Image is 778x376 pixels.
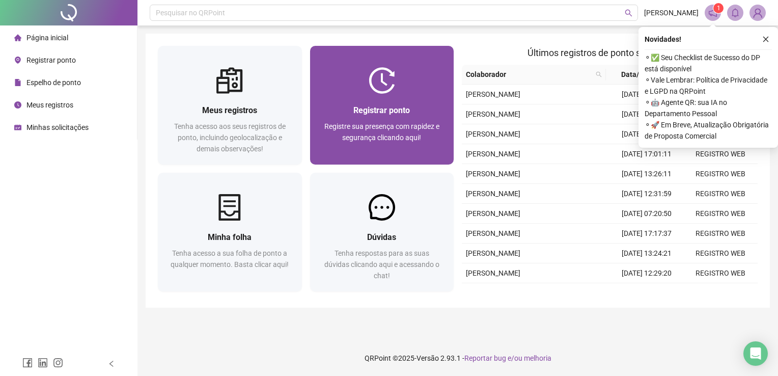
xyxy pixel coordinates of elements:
td: REGISTRO WEB [684,184,758,204]
span: Dúvidas [367,232,396,242]
span: Registrar ponto [353,105,410,115]
span: Minha folha [208,232,252,242]
span: ⚬ 🤖 Agente QR: sua IA no Departamento Pessoal [645,97,772,119]
img: 86367 [750,5,765,20]
sup: 1 [713,3,724,13]
span: [PERSON_NAME] [466,190,520,198]
span: close [762,36,769,43]
td: REGISTRO WEB [684,244,758,263]
span: Meus registros [26,101,73,109]
span: Colaborador [466,69,592,80]
td: [DATE] 12:31:59 [610,184,684,204]
td: [DATE] 13:24:21 [610,244,684,263]
a: Minha folhaTenha acesso a sua folha de ponto a qualquer momento. Basta clicar aqui! [158,173,302,291]
span: [PERSON_NAME] [466,170,520,178]
span: search [596,71,602,77]
div: Open Intercom Messenger [743,341,768,366]
span: search [625,9,632,17]
td: [DATE] 13:26:11 [610,164,684,184]
span: Tenha acesso a sua folha de ponto a qualquer momento. Basta clicar aqui! [171,249,289,268]
span: search [594,67,604,82]
span: Data/Hora [610,69,665,80]
span: Minhas solicitações [26,123,89,131]
span: [PERSON_NAME] [466,209,520,218]
span: [PERSON_NAME] [466,90,520,98]
span: [PERSON_NAME] [644,7,699,18]
span: 1 [717,5,720,12]
span: ⚬ 🚀 Em Breve, Atualização Obrigatória de Proposta Comercial [645,119,772,142]
span: Reportar bug e/ou melhoria [464,354,551,362]
span: ⚬ ✅ Seu Checklist de Sucesso do DP está disponível [645,52,772,74]
span: [PERSON_NAME] [466,249,520,257]
a: DúvidasTenha respostas para as suas dúvidas clicando aqui e acessando o chat! [310,173,454,291]
td: [DATE] 12:32:16 [610,104,684,124]
span: file [14,79,21,86]
span: facebook [22,358,33,368]
td: REGISTRO WEB [684,204,758,224]
span: Página inicial [26,34,68,42]
span: clock-circle [14,101,21,109]
td: [DATE] 17:17:37 [610,224,684,244]
span: Últimos registros de ponto sincronizados [527,47,692,58]
span: [PERSON_NAME] [466,150,520,158]
span: notification [708,8,717,17]
span: [PERSON_NAME] [466,110,520,118]
span: instagram [53,358,63,368]
td: [DATE] 07:30:00 [610,283,684,303]
td: REGISTRO WEB [684,144,758,164]
span: Espelho de ponto [26,78,81,87]
td: [DATE] 12:29:20 [610,263,684,283]
span: Registrar ponto [26,56,76,64]
td: REGISTRO WEB [684,164,758,184]
span: Meus registros [202,105,257,115]
span: Registre sua presença com rapidez e segurança clicando aqui! [324,122,439,142]
span: left [108,360,115,367]
a: Registrar pontoRegistre sua presença com rapidez e segurança clicando aqui! [310,46,454,165]
span: ⚬ Vale Lembrar: Política de Privacidade e LGPD na QRPoint [645,74,772,97]
footer: QRPoint © 2025 - 2.93.1 - [137,340,778,376]
span: [PERSON_NAME] [466,130,520,138]
td: REGISTRO WEB [684,263,758,283]
td: REGISTRO WEB [684,224,758,244]
span: home [14,34,21,41]
span: [PERSON_NAME] [466,269,520,277]
span: Novidades ! [645,34,681,45]
th: Data/Hora [606,65,678,85]
span: Tenha respostas para as suas dúvidas clicando aqui e acessando o chat! [324,249,439,280]
span: bell [731,8,740,17]
td: [DATE] 07:12:02 [610,124,684,144]
span: [PERSON_NAME] [466,229,520,237]
span: linkedin [38,358,48,368]
td: [DATE] 13:26:41 [610,85,684,104]
span: schedule [14,124,21,131]
span: Versão [416,354,439,362]
td: REGISTRO WEB [684,283,758,303]
span: Tenha acesso aos seus registros de ponto, incluindo geolocalização e demais observações! [174,122,286,153]
td: [DATE] 17:01:11 [610,144,684,164]
span: environment [14,57,21,64]
a: Meus registrosTenha acesso aos seus registros de ponto, incluindo geolocalização e demais observa... [158,46,302,165]
td: [DATE] 07:20:50 [610,204,684,224]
